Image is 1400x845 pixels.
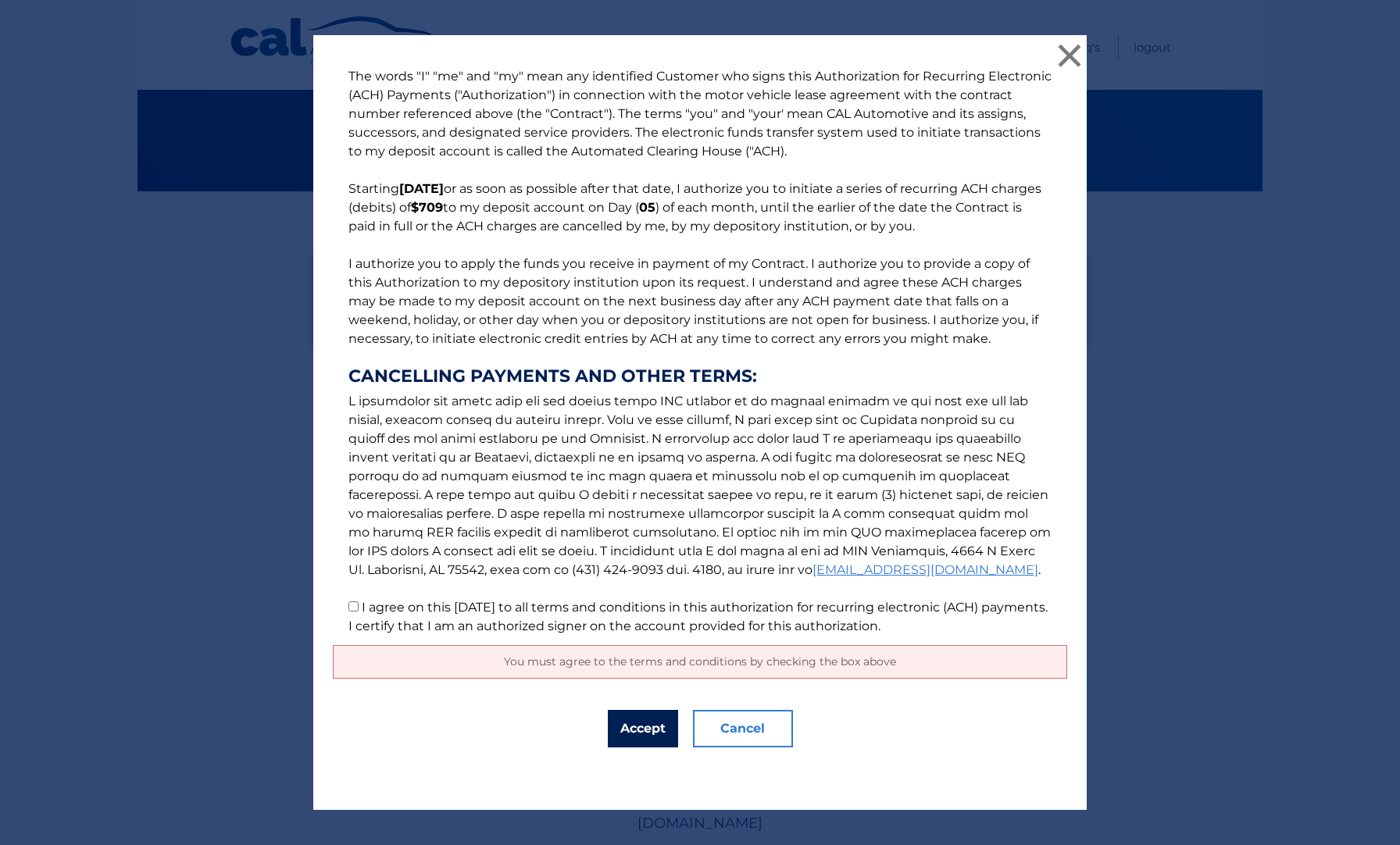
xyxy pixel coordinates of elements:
[399,181,444,196] b: [DATE]
[608,710,678,747] button: Accept
[411,200,443,215] b: $709
[504,654,896,669] span: You must agree to the terms and conditions by checking the box above
[348,367,1052,386] strong: CANCELLING PAYMENTS AND OTHER TERMS:
[333,67,1067,636] p: The words "I" "me" and "my" mean any identified Customer who signs this Authorization for Recurri...
[348,600,1048,633] label: I agree on this [DATE] to all terms and conditions in this authorization for recurring electronic...
[693,710,793,747] button: Cancel
[639,200,655,215] b: 05
[812,562,1038,577] a: [EMAIL_ADDRESS][DOMAIN_NAME]
[1054,40,1085,71] button: ×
